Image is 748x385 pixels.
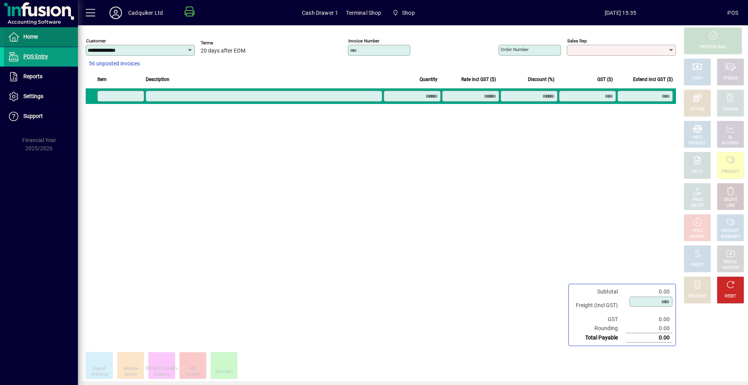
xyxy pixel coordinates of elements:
span: Shop [389,6,418,20]
div: PRICE [692,197,703,203]
div: EFTPOS [690,107,705,113]
mat-label: Order number [501,47,529,52]
div: HOLD [692,228,702,234]
span: [DATE] 15:35 [513,7,727,19]
span: Support [23,113,43,119]
div: INVOICES [722,265,739,271]
div: PROFIT [691,262,704,268]
div: Cadquiker Ltd [128,7,163,19]
div: SUMMARY [721,234,740,240]
td: 0.00 [626,333,672,343]
div: Voucher [186,372,200,378]
mat-label: Customer [86,38,106,44]
td: Freight (Incl GST) [572,296,626,315]
div: PROCESS SALE [699,44,727,50]
a: Support [4,107,78,126]
div: Service [124,372,137,378]
a: Reports [4,67,78,86]
a: Home [4,27,78,47]
span: Extend incl GST ($) [633,75,673,84]
span: Rate incl GST ($) [461,75,496,84]
div: DISCOUNT [688,294,707,299]
div: NOTE [692,169,702,175]
mat-label: Sales rep [567,38,587,44]
span: Settings [23,93,43,99]
div: MISC [693,135,702,141]
mat-label: Invoice number [348,38,379,44]
div: Gift [190,366,196,372]
span: Terminal Shop [346,7,381,19]
div: RECALL [724,259,737,265]
div: INVOICE [690,234,704,240]
div: DELETE [724,197,737,203]
td: 0.00 [626,324,672,333]
span: GST ($) [597,75,613,84]
span: Discount (%) [528,75,554,84]
span: Description [146,75,169,84]
td: Subtotal [572,287,626,296]
span: Home [23,33,38,40]
div: CASH [692,76,702,81]
td: Rounding [572,324,626,333]
div: PRODUCT [722,169,739,175]
span: Shop [402,7,415,19]
button: Profile [103,6,128,20]
div: Creations [153,372,170,378]
div: Machine [123,366,138,372]
span: Reports [23,73,42,79]
div: POS [727,7,738,19]
div: RESET [725,294,736,299]
div: Workshop [91,372,108,378]
td: 0.00 [626,287,672,296]
td: 0.00 [626,315,672,324]
span: 56 unposted invoices [89,60,140,68]
span: POS Entry [23,53,48,60]
div: LINE [727,203,734,209]
div: Deposit [93,366,106,372]
div: PRODUCT [688,141,706,146]
td: GST [572,315,626,324]
div: CHARGE [723,107,738,113]
span: Item [97,75,107,84]
div: ACCOUNT [722,141,739,146]
span: Cash Drawer 1 [302,7,338,19]
div: CHEQUE [723,76,738,81]
div: [PERSON_NAME]'s [146,366,178,372]
div: GL [728,135,733,141]
button: 56 unposted invoices [86,57,143,71]
td: Total Payable [572,333,626,343]
div: Misc Item [215,369,233,375]
span: 20 days after EOM [201,48,245,54]
span: Terms [201,40,247,46]
span: Quantity [420,75,438,84]
div: PRODUCT [722,228,739,234]
a: Settings [4,87,78,106]
div: SELECT [691,203,704,209]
